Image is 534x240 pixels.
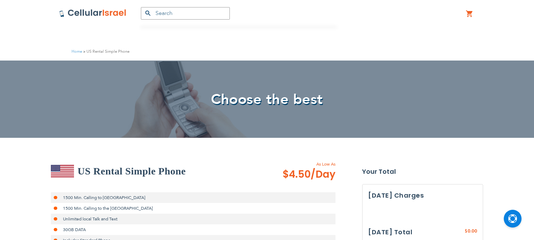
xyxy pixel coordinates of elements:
[362,166,483,177] strong: Your Total
[51,214,335,224] li: Unlimited local Talk and Text
[282,167,335,182] span: $4.50
[78,164,186,178] h2: US Rental Simple Phone
[51,203,335,214] li: 1500 Min. Calling to the [GEOGRAPHIC_DATA]
[311,167,335,182] span: /Day
[51,192,335,203] li: 1500 Min. Calling to [GEOGRAPHIC_DATA]
[141,7,230,20] input: Search
[51,165,74,177] img: US Rental Simple Phone
[465,228,467,235] span: $
[82,48,129,55] li: US Rental Simple Phone
[368,227,412,238] h3: [DATE] Total
[51,224,335,235] li: 30GB DATA
[263,161,335,167] span: As Low As
[211,90,323,109] span: Choose the best
[368,190,477,201] h3: [DATE] Charges
[59,9,127,17] img: Cellular Israel Logo
[72,49,82,54] a: Home
[467,228,477,234] span: 0.00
